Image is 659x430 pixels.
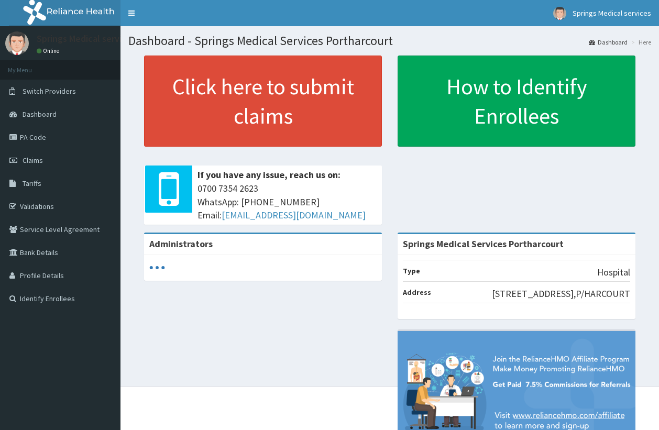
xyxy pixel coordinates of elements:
[197,182,377,222] span: 0700 7354 2623 WhatsApp: [PHONE_NUMBER] Email:
[144,56,382,147] a: Click here to submit claims
[149,238,213,250] b: Administrators
[222,209,366,221] a: [EMAIL_ADDRESS][DOMAIN_NAME]
[23,179,41,188] span: Tariffs
[403,288,431,297] b: Address
[37,34,136,43] p: Springs Medical services
[197,169,341,181] b: If you have any issue, reach us on:
[629,38,651,47] li: Here
[398,56,635,147] a: How to Identify Enrollees
[403,238,564,250] strong: Springs Medical Services Portharcourt
[23,109,57,119] span: Dashboard
[149,260,165,275] svg: audio-loading
[23,156,43,165] span: Claims
[573,8,651,18] span: Springs Medical services
[128,34,651,48] h1: Dashboard - Springs Medical Services Portharcourt
[403,266,420,275] b: Type
[553,7,566,20] img: User Image
[5,31,29,55] img: User Image
[492,287,630,301] p: [STREET_ADDRESS],P/HARCOURT
[37,47,62,54] a: Online
[597,266,630,279] p: Hospital
[23,86,76,96] span: Switch Providers
[589,38,628,47] a: Dashboard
